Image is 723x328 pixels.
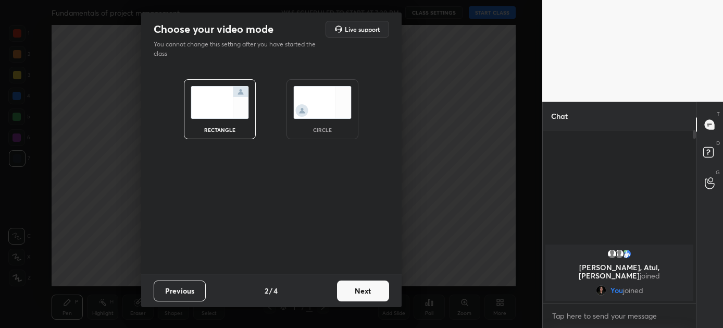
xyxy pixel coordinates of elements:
[596,285,606,296] img: e08afb1adbab4fda801bfe2e535ac9a4.jpg
[614,249,625,259] img: default.png
[716,168,720,176] p: G
[154,22,273,36] h2: Choose your video mode
[543,242,696,303] div: grid
[552,263,687,280] p: [PERSON_NAME], Atul, [PERSON_NAME]
[607,249,617,259] img: default.png
[337,281,389,301] button: Next
[154,40,322,58] p: You cannot change this setting after you have started the class
[191,86,249,119] img: normalScreenIcon.ae25ed63.svg
[640,271,660,281] span: joined
[302,127,343,132] div: circle
[621,249,632,259] img: 3
[269,285,272,296] h4: /
[716,139,720,147] p: D
[273,285,278,296] h4: 4
[345,26,380,32] h5: Live support
[623,286,643,295] span: joined
[293,86,352,119] img: circleScreenIcon.acc0effb.svg
[154,281,206,301] button: Previous
[717,110,720,118] p: T
[265,285,268,296] h4: 2
[199,127,241,132] div: rectangle
[543,102,576,130] p: Chat
[610,286,623,295] span: You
